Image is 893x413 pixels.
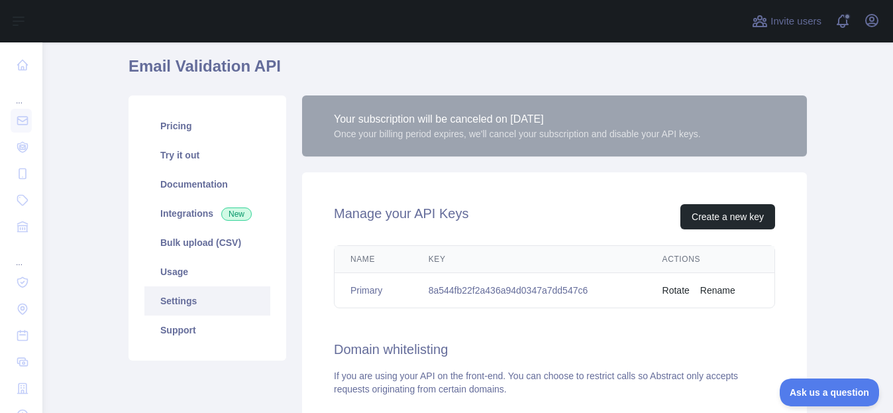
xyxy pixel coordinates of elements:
[647,246,774,273] th: Actions
[221,207,252,221] span: New
[413,273,647,308] td: 8a544fb22f2a436a94d0347a7dd547c6
[144,111,270,141] a: Pricing
[144,316,270,345] a: Support
[335,246,413,273] th: Name
[144,228,270,257] a: Bulk upload (CSV)
[334,340,775,359] h2: Domain whitelisting
[334,111,701,127] div: Your subscription will be canceled on [DATE]
[334,369,775,396] div: If you are using your API on the front-end. You can choose to restrict calls so Abstract only acc...
[11,241,32,268] div: ...
[662,284,690,297] button: Rotate
[334,127,701,141] div: Once your billing period expires, we'll cancel your subscription and disable your API keys.
[700,284,735,297] button: Rename
[129,56,807,88] h1: Email Validation API
[144,257,270,286] a: Usage
[413,246,647,273] th: Key
[680,204,775,229] button: Create a new key
[749,11,824,32] button: Invite users
[11,80,32,106] div: ...
[144,170,270,199] a: Documentation
[780,379,880,406] iframe: Toggle Customer Support
[144,286,270,316] a: Settings
[335,273,413,308] td: Primary
[770,14,821,29] span: Invite users
[144,199,270,228] a: Integrations New
[144,141,270,170] a: Try it out
[334,204,468,229] h2: Manage your API Keys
